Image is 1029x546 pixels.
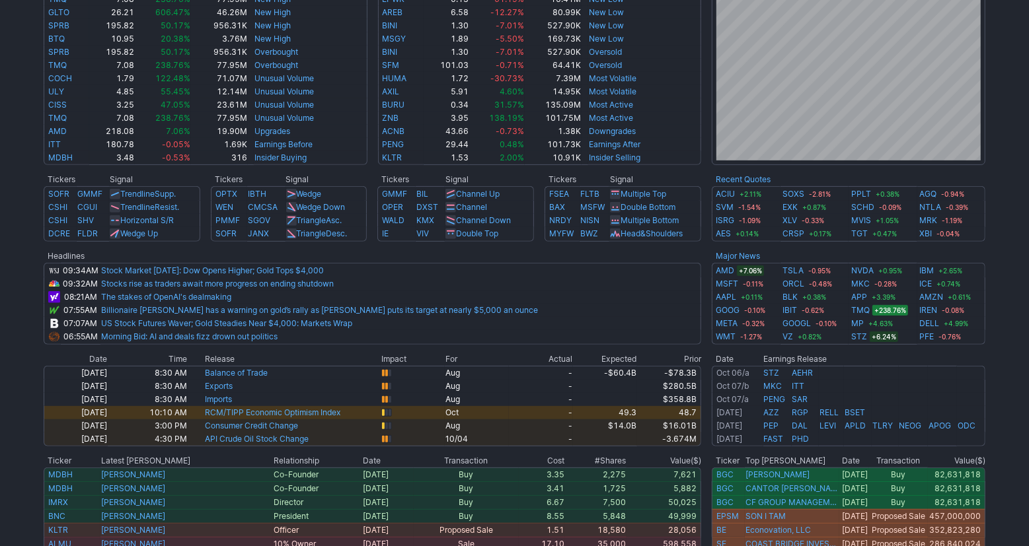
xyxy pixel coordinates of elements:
a: TriangleAsc. [297,215,342,225]
span: 31.57% [494,100,524,110]
a: BGC [716,497,734,507]
a: NEOG [899,421,922,430]
a: TGT [851,227,868,240]
span: -7.01% [496,47,524,57]
td: 169.73K [525,32,582,46]
a: Multiple Top [621,189,666,199]
td: 7.39M [525,72,582,85]
a: Oversold [589,47,622,57]
a: SHV [77,215,94,225]
td: 1.69K [191,138,248,151]
a: Wedge Up [120,228,158,238]
a: Consumer Credit Change [205,421,298,430]
a: CSHI [48,202,67,212]
th: Signal [109,173,200,186]
a: Most Volatile [589,73,636,83]
a: JANX [248,228,269,238]
a: ITT [48,139,61,149]
span: Desc. [326,228,348,238]
a: TMQ [48,113,67,123]
a: SPRB [48,47,69,57]
span: -12.27% [490,7,524,17]
a: BLK [783,290,798,304]
a: IBTH [248,189,266,199]
a: AGQ [920,188,937,201]
a: MDBH [48,153,73,162]
a: MSGY [383,34,406,44]
a: Wedge Down [297,202,346,212]
a: Recent Quotes [716,174,771,184]
a: MSFT [716,277,738,290]
a: WEN [215,202,233,212]
a: BINI [383,47,398,57]
a: Oct 07/b [716,381,749,391]
a: KLTR [48,525,68,535]
td: 7.08 [89,112,135,125]
td: 71.07M [191,72,248,85]
a: ULY [48,86,64,96]
td: 527.90K [525,19,582,32]
a: GOOGL [783,317,812,330]
a: Unusual Volume [254,86,314,96]
a: Unusual Volume [254,100,314,110]
a: Major News [716,251,760,261]
td: 29.44 [424,138,469,151]
span: -0.39% [944,202,971,213]
span: -1.09% [737,215,763,226]
a: WALD [382,215,404,225]
td: 956.31K [191,46,248,59]
a: SON I TAM [745,511,786,522]
a: ITT [792,381,805,391]
a: Unusual Volume [254,73,314,83]
a: IBM [920,264,934,277]
td: 956.31K [191,19,248,32]
td: 1.72 [424,72,469,85]
a: Overbought [254,60,298,70]
span: 7.06% [166,126,190,136]
a: IMRX [48,497,68,507]
a: Exports [205,381,233,391]
a: SAR [792,394,808,404]
span: +0.17% [808,228,834,239]
a: New Low [589,20,624,30]
a: Insider Buying [254,153,307,162]
a: Double Top [456,228,498,238]
td: 1.89 [424,32,469,46]
a: SOFR [48,189,69,199]
a: OPTX [215,189,237,199]
a: FAST [764,434,784,444]
a: MSFW [580,202,605,212]
a: EXK [783,201,798,214]
span: +0.87% [801,202,829,213]
span: -7.01% [496,20,524,30]
a: CRSP [783,227,805,240]
a: MKC [764,381,782,391]
a: Channel [456,202,487,212]
span: -1.19% [940,215,965,226]
td: 101.75M [525,112,582,125]
a: [PERSON_NAME] [745,469,810,480]
a: US Stock Futures Waver; Gold Steadies Near $4,000: Markets Wrap [101,318,352,328]
a: Head&Shoulders [621,228,683,238]
a: Econovation, LLC [745,525,811,535]
a: Oversold [589,60,622,70]
a: Double Bottom [621,202,675,212]
a: FLDR [77,228,98,238]
a: CSHI [48,215,67,225]
a: [DATE] [716,407,742,417]
a: RELL [819,407,839,417]
a: New Low [589,34,624,44]
a: Earnings Before [254,139,313,149]
a: PHD [792,434,810,444]
a: STZ [851,330,867,343]
td: 3.25 [89,98,135,112]
span: -0.71% [496,60,524,70]
a: AEHR [792,368,814,378]
a: HUMA [383,73,407,83]
a: XLV [783,214,798,227]
a: META [716,317,738,330]
a: AMD [716,264,734,277]
td: 64.41K [525,59,582,72]
a: BINI [383,20,398,30]
span: Asc. [326,215,342,225]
